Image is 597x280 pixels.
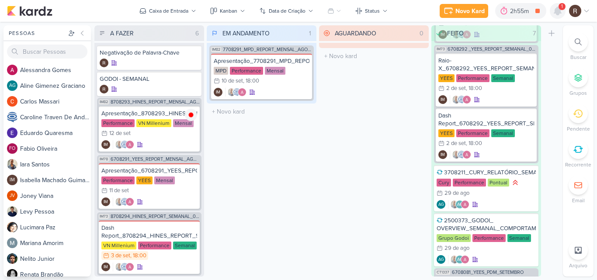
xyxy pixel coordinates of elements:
[111,157,200,162] span: 6708291_YEES_REPORT_MENSAL_AGOSTO
[214,88,222,97] div: Criador(a): Isabella Machado Guimarães
[111,100,200,104] span: 8708293_HINES_REPORT_MENSAL_AGOSTO
[457,150,466,159] img: Caroline Traven De Andrade
[444,245,469,251] div: 29 de ago
[100,85,108,93] img: Rafael Dornelles
[452,95,461,104] img: Iara Santos
[233,88,241,97] img: Caroline Traven De Andrade
[456,74,489,82] div: Performance
[511,178,520,187] div: Prioridade Alta
[455,200,464,209] div: Aline Gimenez Graciano
[101,224,197,240] div: Dash Report_8708294_HINES_REPORT_SEMANAL_04.09
[510,7,531,16] div: 2h55m
[109,131,131,136] div: 12 de set
[20,66,91,75] div: A l e s s a n d r a G o m e s
[101,176,135,184] div: Performance
[438,203,444,207] p: AG
[7,6,52,16] img: kardz.app
[7,253,17,264] img: Nelito Junior
[120,140,129,149] img: Caroline Traven De Andrade
[120,197,129,206] img: Caroline Traven De Andrade
[10,178,15,183] p: IM
[115,140,124,149] img: Iara Santos
[453,179,486,187] div: Performance
[20,128,91,138] div: E d u a r d o Q u a r e s m a
[466,141,482,146] div: , 18:00
[437,255,445,264] div: Aline Gimenez Graciano
[10,194,15,198] p: JV
[136,176,153,184] div: YEES
[450,255,459,264] img: Iara Santos
[7,159,17,169] img: Iara Santos
[569,5,581,17] img: Rafael Dornelles
[448,200,469,209] div: Colaboradores: Iara Santos, Aline Gimenez Graciano, Alessandra Gomes
[99,100,109,104] span: IM82
[448,47,537,52] span: 6708292 _YEES_REPORT_SEMANAL_03.09_COMERCIAL
[138,242,171,249] div: Performance
[448,255,469,264] div: Colaboradores: Iara Santos, Aline Gimenez Graciano, Alessandra Gomes
[7,80,17,91] div: Aline Gimenez Graciano
[437,179,451,187] div: Cury
[450,150,471,159] div: Colaboradores: Iara Santos, Caroline Traven De Andrade, Alessandra Gomes
[444,190,469,196] div: 29 de ago
[243,78,259,84] div: , 18:00
[466,86,482,91] div: , 18:00
[457,95,466,104] img: Caroline Traven De Andrade
[125,197,134,206] img: Alessandra Gomes
[569,262,587,270] p: Arquivo
[101,140,110,149] div: Isabella Machado Guimarães
[111,253,130,259] div: 3 de set
[441,153,445,157] p: IM
[20,207,91,216] div: L e v y P e s s o a
[7,112,17,122] img: Caroline Traven De Andrade
[20,113,91,122] div: C a r o l i n e T r a v e n D e A n d r a d e
[101,197,110,206] div: Criador(a): Isabella Machado Guimarães
[173,242,197,249] div: Semanal
[101,140,110,149] div: Criador(a): Isabella Machado Guimarães
[101,263,110,271] div: Isabella Machado Guimarães
[101,110,197,118] div: Apresentação_8708293_HINES_REPORT_MENSAL_AGOSTO
[109,188,129,194] div: 11 de set
[104,265,108,270] p: IM
[101,197,110,206] div: Isabella Machado Guimarães
[173,119,194,127] div: Mensal
[561,3,563,10] span: 1
[488,179,509,187] div: Pontual
[120,263,129,271] img: Caroline Traven De Andrade
[125,263,134,271] img: Alessandra Gomes
[507,234,531,242] div: Semanal
[113,263,134,271] div: Colaboradores: Iara Santos, Caroline Traven De Andrade, Alessandra Gomes
[438,95,447,104] div: Criador(a): Isabella Machado Guimarães
[20,97,91,106] div: C a r l o s M a s s a r i
[491,74,515,82] div: Semanal
[125,140,134,149] img: Alessandra Gomes
[456,129,489,137] div: Performance
[7,128,17,138] img: Eduardo Quaresma
[238,88,246,97] img: Alessandra Gomes
[570,53,587,61] p: Buscar
[136,119,171,127] div: VN Millenium
[446,86,466,91] div: 2 de set
[567,125,590,133] p: Pendente
[20,270,91,279] div: R e n a t a B r a n d ã o
[130,253,146,259] div: , 18:00
[101,119,135,127] div: Performance
[438,95,447,104] div: Isabella Machado Guimarães
[20,160,91,169] div: I a r a S a n t o s
[437,255,445,264] div: Criador(a): Aline Gimenez Graciano
[99,214,109,219] span: IM73
[9,146,15,151] p: FO
[438,74,455,82] div: YEES
[223,47,312,52] span: 7708291_MPD_REPORT_MENSAL_AGOSTO
[7,65,17,75] img: Alessandra Gomes
[438,258,444,262] p: AG
[462,95,471,104] img: Alessandra Gomes
[461,200,469,209] img: Alessandra Gomes
[100,85,108,93] div: Criador(a): Rafael Dornelles
[101,263,110,271] div: Criador(a): Isabella Machado Guimarães
[7,222,17,232] img: Lucimara Paz
[572,197,585,204] p: Email
[7,269,17,280] img: Renata Brandão
[7,29,66,37] div: Pessoas
[452,270,524,275] span: 6708081_YEES_PDM_SETEMBRO
[111,214,200,219] span: 8708294_HINES_REPORT_SEMANAL_04.09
